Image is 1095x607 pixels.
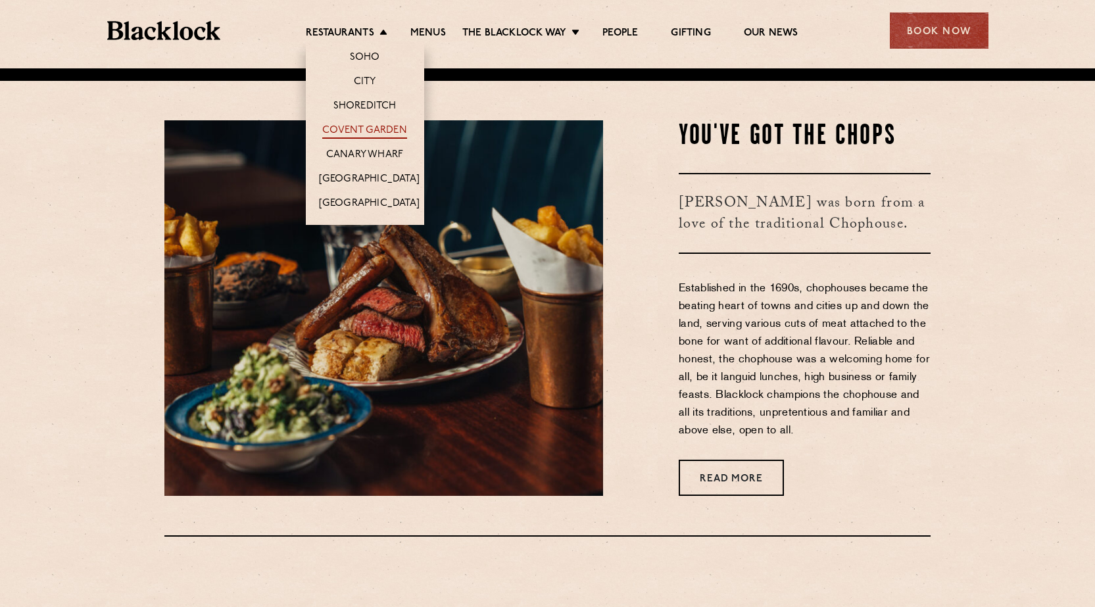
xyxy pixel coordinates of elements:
[322,124,407,139] a: Covent Garden
[744,27,798,41] a: Our News
[350,51,380,66] a: Soho
[679,280,931,440] p: Established in the 1690s, chophouses became the beating heart of towns and cities up and down the...
[679,120,931,153] h2: You've Got The Chops
[306,27,374,41] a: Restaurants
[333,100,397,114] a: Shoreditch
[890,12,988,49] div: Book Now
[354,76,376,90] a: City
[107,21,221,40] img: BL_Textured_Logo-footer-cropped.svg
[462,27,566,41] a: The Blacklock Way
[319,173,420,187] a: [GEOGRAPHIC_DATA]
[410,27,446,41] a: Menus
[671,27,710,41] a: Gifting
[679,173,931,254] h3: [PERSON_NAME] was born from a love of the traditional Chophouse.
[679,460,784,496] a: Read More
[602,27,638,41] a: People
[319,197,420,212] a: [GEOGRAPHIC_DATA]
[326,149,403,163] a: Canary Wharf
